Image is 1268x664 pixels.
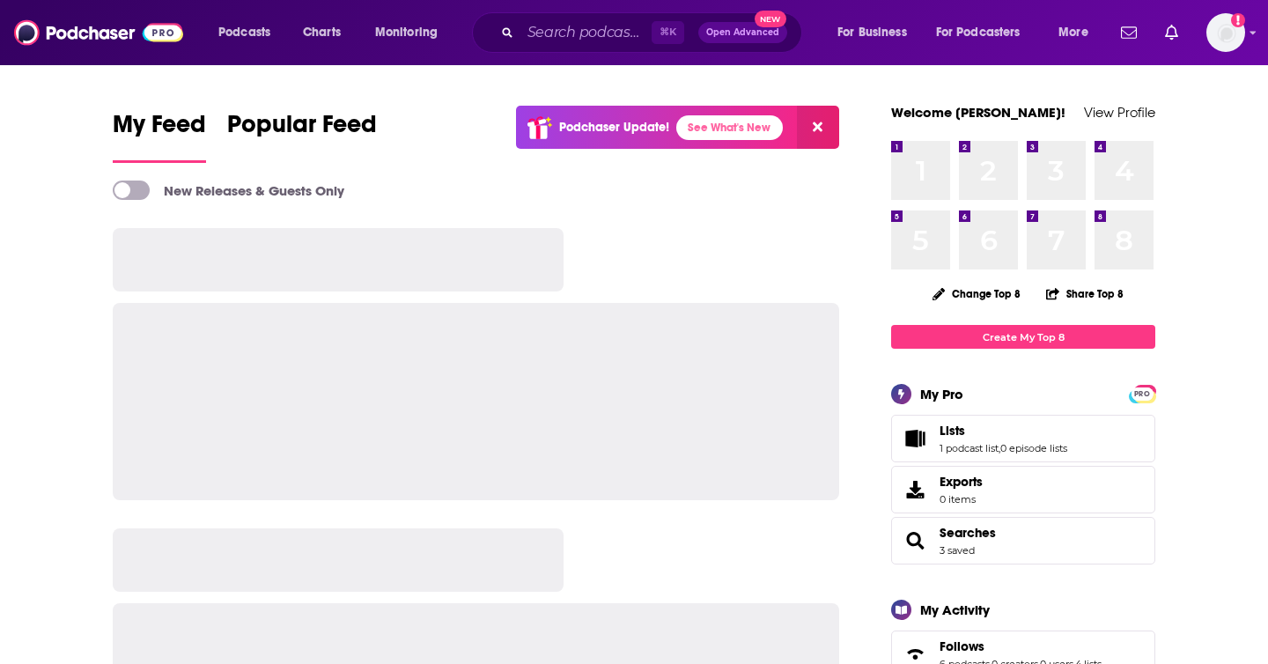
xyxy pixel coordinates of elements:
a: Create My Top 8 [891,325,1155,349]
a: View Profile [1084,104,1155,121]
span: Charts [303,20,341,45]
span: 0 items [940,493,983,505]
span: Popular Feed [227,109,377,150]
span: Lists [940,423,965,439]
a: 0 episode lists [1000,442,1067,454]
button: Change Top 8 [922,283,1031,305]
span: New [755,11,786,27]
span: Exports [940,474,983,490]
button: open menu [363,18,461,47]
button: Show profile menu [1206,13,1245,52]
a: Searches [897,528,933,553]
img: Podchaser - Follow, Share and Rate Podcasts [14,16,183,49]
span: Lists [891,415,1155,462]
span: Exports [897,477,933,502]
span: Logged in as mkercher [1206,13,1245,52]
span: Searches [891,517,1155,564]
div: My Activity [920,601,990,618]
a: Welcome [PERSON_NAME]! [891,104,1065,121]
a: See What's New [676,115,783,140]
a: 1 podcast list [940,442,999,454]
button: open menu [825,18,929,47]
span: For Business [837,20,907,45]
span: My Feed [113,109,206,150]
a: New Releases & Guests Only [113,181,344,200]
svg: Add a profile image [1231,13,1245,27]
div: My Pro [920,386,963,402]
button: open menu [925,18,1046,47]
a: Lists [940,423,1067,439]
span: Follows [940,638,984,654]
span: Monitoring [375,20,438,45]
a: Show notifications dropdown [1158,18,1185,48]
div: Search podcasts, credits, & more... [489,12,819,53]
a: Show notifications dropdown [1114,18,1144,48]
a: Exports [891,466,1155,513]
a: Charts [291,18,351,47]
span: Open Advanced [706,28,779,37]
a: Popular Feed [227,109,377,163]
a: Follows [940,638,1102,654]
button: open menu [1046,18,1110,47]
a: Searches [940,525,996,541]
a: 3 saved [940,544,975,557]
span: Podcasts [218,20,270,45]
span: ⌘ K [652,21,684,44]
a: My Feed [113,109,206,163]
span: , [999,442,1000,454]
span: PRO [1132,387,1153,401]
button: open menu [206,18,293,47]
button: Share Top 8 [1045,277,1124,311]
a: PRO [1132,387,1153,400]
button: Open AdvancedNew [698,22,787,43]
span: More [1058,20,1088,45]
img: User Profile [1206,13,1245,52]
p: Podchaser Update! [559,120,669,135]
a: Lists [897,426,933,451]
span: For Podcasters [936,20,1021,45]
input: Search podcasts, credits, & more... [520,18,652,47]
